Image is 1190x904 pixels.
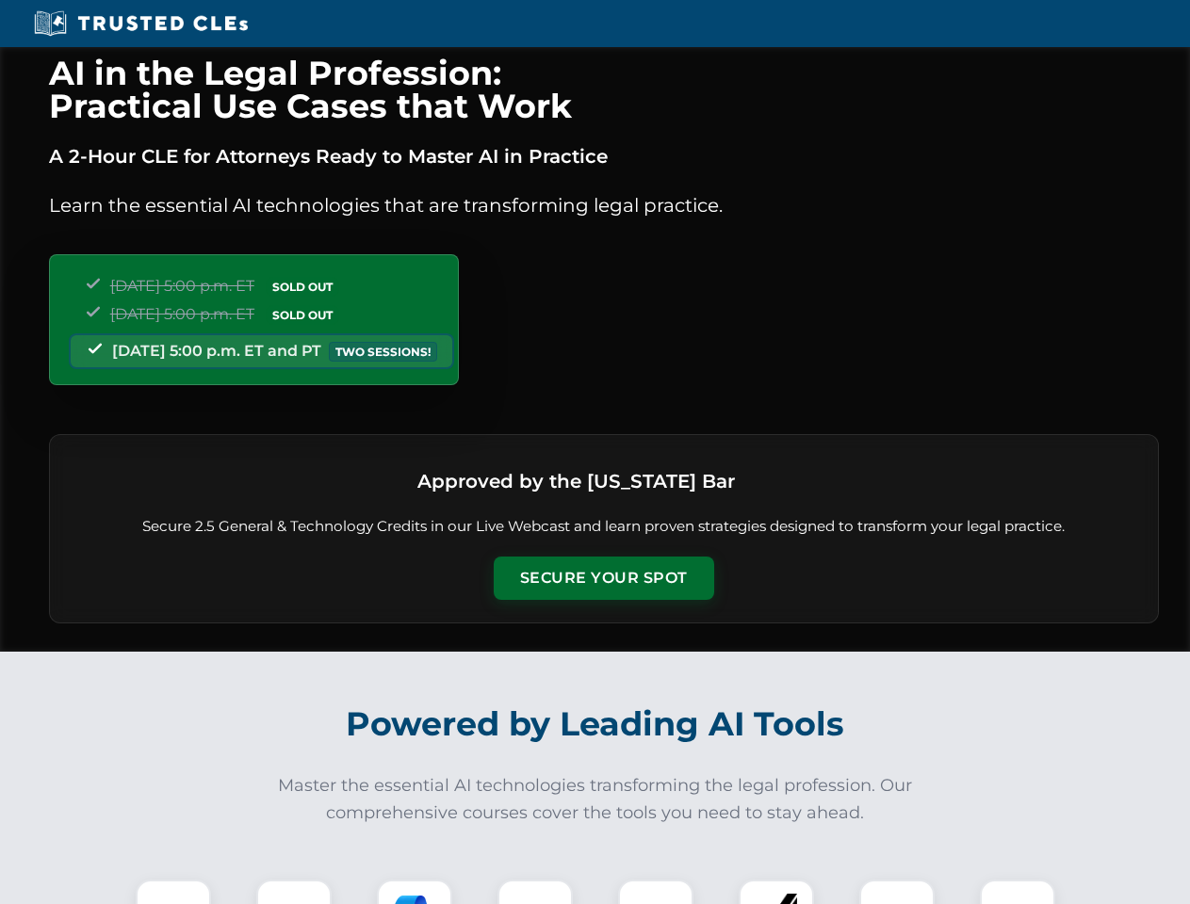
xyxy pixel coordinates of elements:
[49,56,1159,122] h1: AI in the Legal Profession: Practical Use Cases that Work
[266,305,339,325] span: SOLD OUT
[742,458,790,505] img: Logo
[49,190,1159,220] p: Learn the essential AI technologies that are transforming legal practice.
[110,277,254,295] span: [DATE] 5:00 p.m. ET
[73,691,1117,757] h2: Powered by Leading AI Tools
[417,464,735,498] h3: Approved by the [US_STATE] Bar
[49,141,1159,171] p: A 2-Hour CLE for Attorneys Ready to Master AI in Practice
[494,557,714,600] button: Secure Your Spot
[110,305,254,323] span: [DATE] 5:00 p.m. ET
[266,772,925,827] p: Master the essential AI technologies transforming the legal profession. Our comprehensive courses...
[73,516,1135,538] p: Secure 2.5 General & Technology Credits in our Live Webcast and learn proven strategies designed ...
[28,9,253,38] img: Trusted CLEs
[266,277,339,297] span: SOLD OUT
